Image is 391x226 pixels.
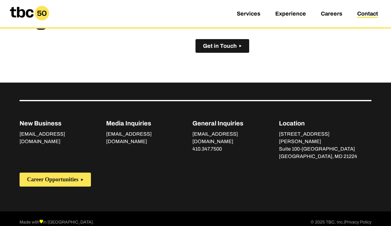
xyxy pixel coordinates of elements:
p: Location [279,119,371,128]
p: General Inquiries [192,119,279,128]
a: [EMAIL_ADDRESS][DOMAIN_NAME] [192,131,238,146]
a: Experience [275,11,306,18]
button: Get in Touch [195,39,249,53]
p: Suite 100-[GEOGRAPHIC_DATA] [279,145,371,153]
p: [STREET_ADDRESS][PERSON_NAME] [279,130,371,145]
a: Services [237,11,260,18]
span: Career Opportunities [27,176,79,183]
a: Contact [357,11,378,18]
a: Careers [321,11,342,18]
span: | [344,220,345,224]
p: Media Inquiries [106,119,193,128]
button: Career Opportunities [20,173,91,187]
a: 410.347.7500 [192,146,222,153]
a: [EMAIL_ADDRESS][DOMAIN_NAME] [20,131,65,146]
a: [EMAIL_ADDRESS][DOMAIN_NAME] [106,131,152,146]
p: [GEOGRAPHIC_DATA], MD 21224 [279,153,371,160]
span: Get in Touch [203,43,237,49]
a: Home [5,18,54,25]
p: New Business [20,119,106,128]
